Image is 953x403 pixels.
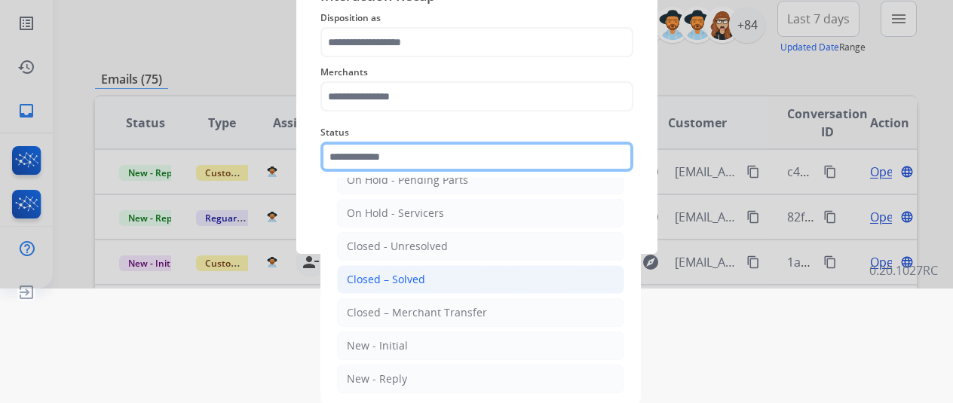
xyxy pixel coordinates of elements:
p: 0.20.1027RC [869,261,938,279]
div: On Hold - Servicers [347,206,444,221]
div: Closed – Merchant Transfer [347,305,487,320]
div: On Hold - Pending Parts [347,172,468,188]
div: Closed - Unresolved [347,239,448,254]
span: Merchants [320,63,633,81]
span: Status [320,124,633,142]
div: New - Reply [347,371,407,386]
div: Closed – Solved [347,272,425,287]
div: New - Initial [347,338,408,353]
span: Disposition as [320,9,633,27]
